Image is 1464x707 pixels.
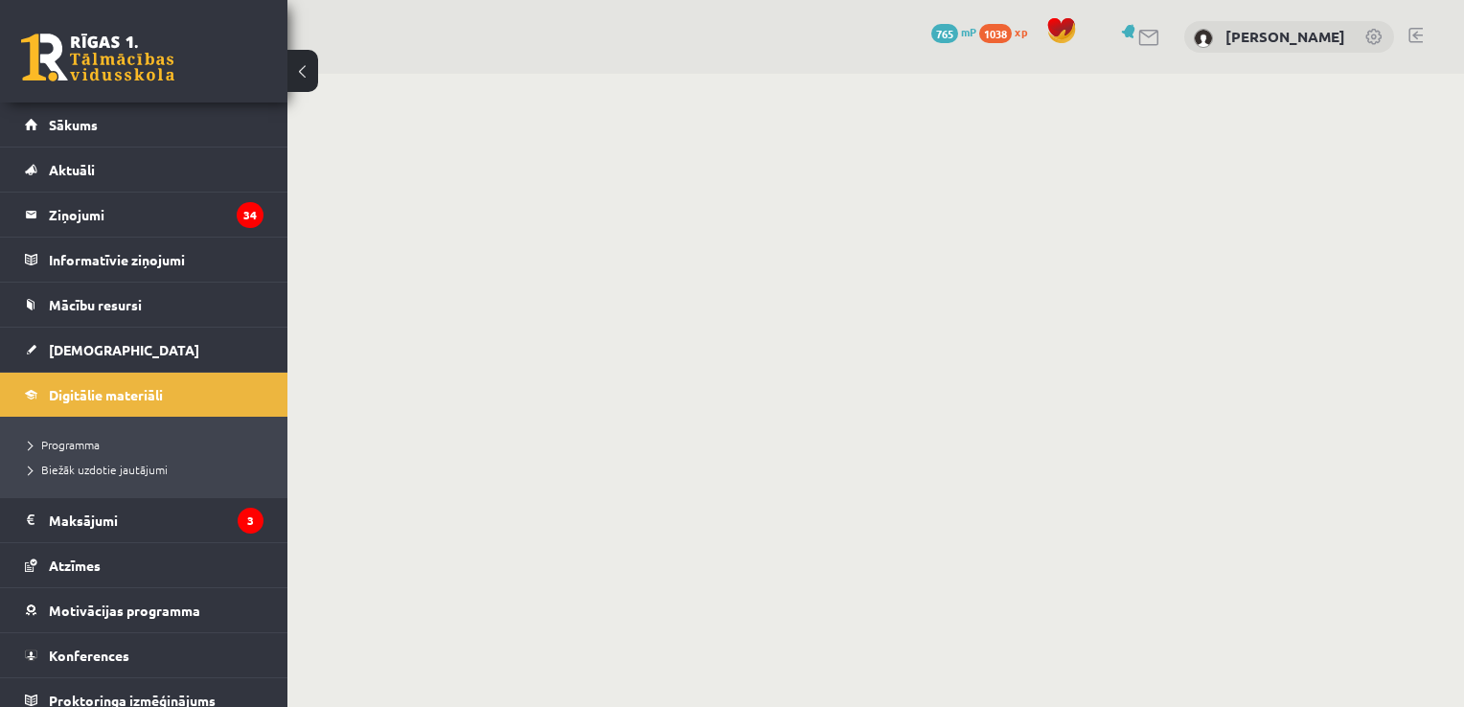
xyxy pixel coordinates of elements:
[49,386,163,403] span: Digitālie materiāli
[25,193,263,237] a: Ziņojumi34
[49,116,98,133] span: Sākums
[979,24,1012,43] span: 1038
[237,202,263,228] i: 34
[29,461,268,478] a: Biežāk uzdotie jautājumi
[25,148,263,192] a: Aktuāli
[49,296,142,313] span: Mācību resursi
[1194,29,1213,48] img: Ivanda Kokina
[1225,27,1345,46] a: [PERSON_NAME]
[25,103,263,147] a: Sākums
[238,508,263,534] i: 3
[21,34,174,81] a: Rīgas 1. Tālmācības vidusskola
[979,24,1037,39] a: 1038 xp
[49,647,129,664] span: Konferences
[49,238,263,282] legend: Informatīvie ziņojumi
[1015,24,1027,39] span: xp
[29,462,168,477] span: Biežāk uzdotie jautājumi
[49,557,101,574] span: Atzīmes
[25,328,263,372] a: [DEMOGRAPHIC_DATA]
[25,633,263,677] a: Konferences
[25,543,263,587] a: Atzīmes
[25,373,263,417] a: Digitālie materiāli
[29,437,100,452] span: Programma
[25,588,263,632] a: Motivācijas programma
[29,436,268,453] a: Programma
[49,498,263,542] legend: Maksājumi
[25,238,263,282] a: Informatīvie ziņojumi
[49,193,263,237] legend: Ziņojumi
[25,283,263,327] a: Mācību resursi
[49,602,200,619] span: Motivācijas programma
[49,341,199,358] span: [DEMOGRAPHIC_DATA]
[931,24,958,43] span: 765
[961,24,976,39] span: mP
[49,161,95,178] span: Aktuāli
[25,498,263,542] a: Maksājumi3
[931,24,976,39] a: 765 mP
